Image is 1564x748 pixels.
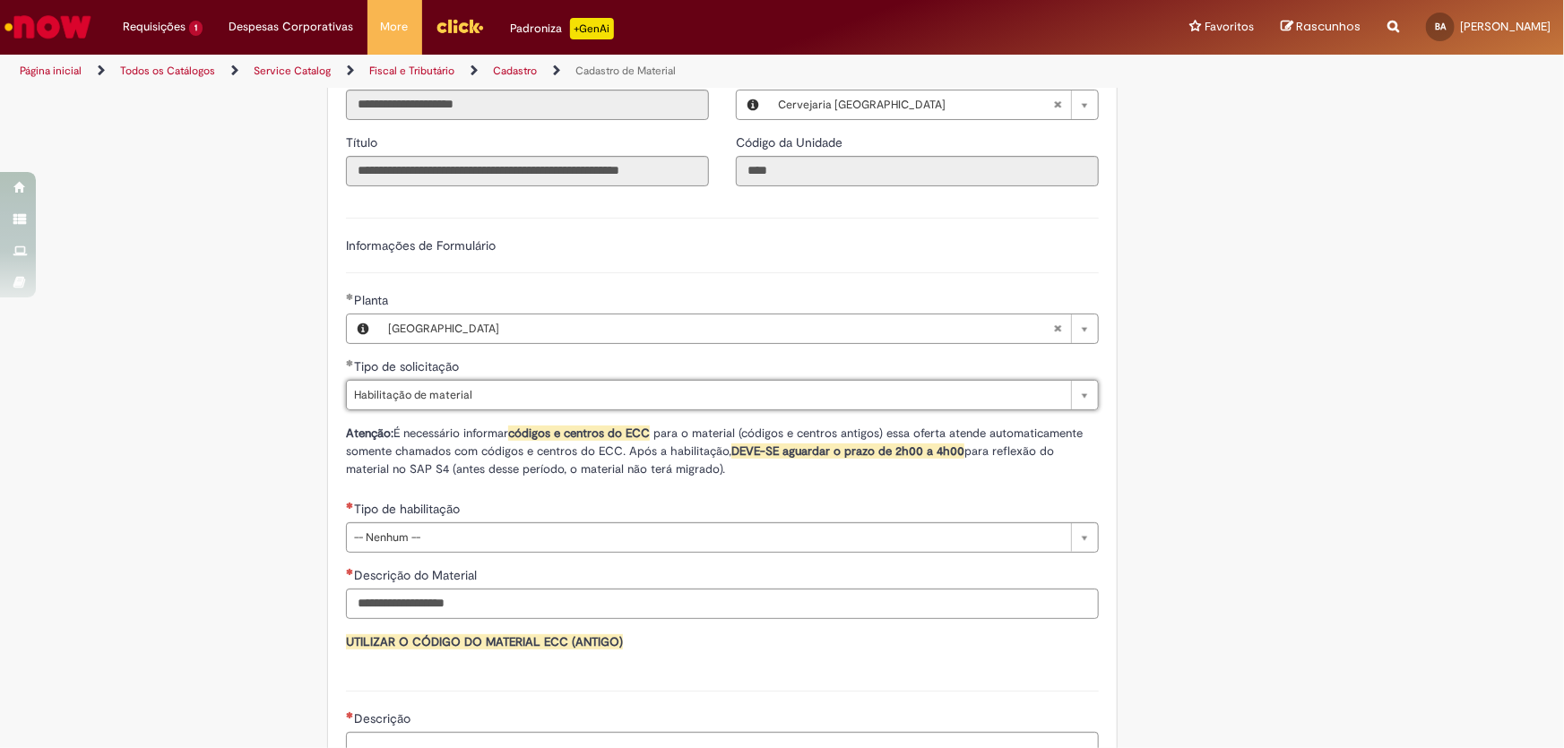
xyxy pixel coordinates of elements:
ul: Trilhas de página [13,55,1029,88]
span: [GEOGRAPHIC_DATA] [388,314,1053,343]
a: Rascunhos [1281,19,1361,36]
span: 1 [189,21,203,36]
span: Necessários [346,568,354,575]
input: Email [346,90,709,120]
strong: DEVE-SE aguardar o prazo de 2h00 a 4h00 [731,443,964,459]
span: Rascunhos [1296,18,1361,35]
p: +GenAi [570,18,614,39]
span: Habilitação de material [354,381,1062,409]
span: More [381,18,409,36]
span: Despesas Corporativas [229,18,354,36]
button: Planta, Visualizar este registro Rio de Janeiro [347,314,379,343]
img: ServiceNow [2,9,94,45]
label: Somente leitura - Código da Unidade [736,133,846,151]
span: BA [1435,21,1446,32]
a: Fiscal e Tributário [369,64,454,78]
button: Local, Visualizar este registro Cervejaria Rio de Janeiro [737,90,769,119]
span: Cervejaria [GEOGRAPHIC_DATA] [778,90,1053,119]
span: -- Nenhum -- [354,523,1062,552]
strong: Atenção: [346,426,393,441]
span: Requisições [123,18,186,36]
a: Cadastro de Material [575,64,676,78]
span: Necessários - Planta [354,292,392,308]
span: Favoritos [1205,18,1254,36]
span: Obrigatório Preenchido [346,359,354,366]
span: Tipo de habilitação [354,501,463,517]
span: Necessários [346,711,354,718]
a: Cervejaria [GEOGRAPHIC_DATA]Limpar campo Local [769,90,1098,119]
span: [PERSON_NAME] [1460,19,1551,34]
input: Descrição do Material [346,589,1099,619]
abbr: Limpar campo Planta [1044,314,1071,343]
label: Somente leitura - Título [346,133,381,151]
span: códigos e centros do ECC [508,426,650,441]
a: Página inicial [20,64,82,78]
a: Service Catalog [254,64,331,78]
input: Título [346,156,709,186]
span: É necessário informar para o material (códigos e centros antigos) essa oferta atende automaticame... [346,426,1083,477]
input: Código da Unidade [736,156,1099,186]
span: Obrigatório Preenchido [346,293,354,300]
div: Padroniza [511,18,614,39]
a: Cadastro [493,64,537,78]
span: Tipo de solicitação [354,358,462,374]
label: Informações de Formulário [346,237,496,254]
span: Necessários [346,502,354,509]
span: Descrição [354,710,414,727]
img: click_logo_yellow_360x200.png [436,13,484,39]
span: Descrição do Material [354,567,480,583]
abbr: Limpar campo Local [1044,90,1071,119]
a: Todos os Catálogos [120,64,215,78]
span: UTILIZAR O CÓDIGO DO MATERIAL ECC (ANTIGO) [346,634,623,649]
a: [GEOGRAPHIC_DATA]Limpar campo Planta [379,314,1098,343]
